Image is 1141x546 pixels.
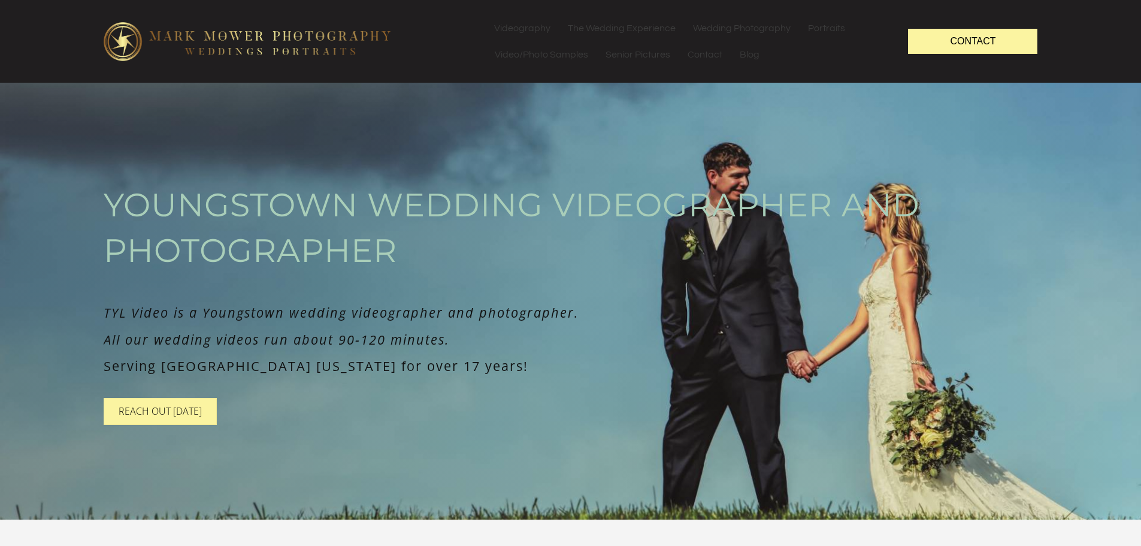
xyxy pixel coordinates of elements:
[119,405,202,418] span: Reach Out [DATE]
[104,398,217,425] a: Reach Out [DATE]
[731,41,768,68] a: Blog
[679,41,731,68] a: Contact
[104,183,1038,273] span: Youngstown wedding videographer and Photographer
[685,15,799,41] a: Wedding Photography
[559,15,684,41] a: The Wedding Experience
[950,36,995,46] span: Contact
[486,15,559,41] a: Videography
[104,356,1038,377] p: Serving [GEOGRAPHIC_DATA] [US_STATE] for over 17 years!
[104,304,579,321] em: TYL Video is a Youngstown wedding videographer and photographer.
[104,22,391,61] img: logo-edit1
[486,41,597,68] a: Video/Photo Samples
[908,29,1037,53] a: Contact
[597,41,679,68] a: Senior Pictures
[800,15,854,41] a: Portraits
[486,15,885,68] nav: Menu
[104,331,449,348] em: All our wedding videos run about 90-120 minutes.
